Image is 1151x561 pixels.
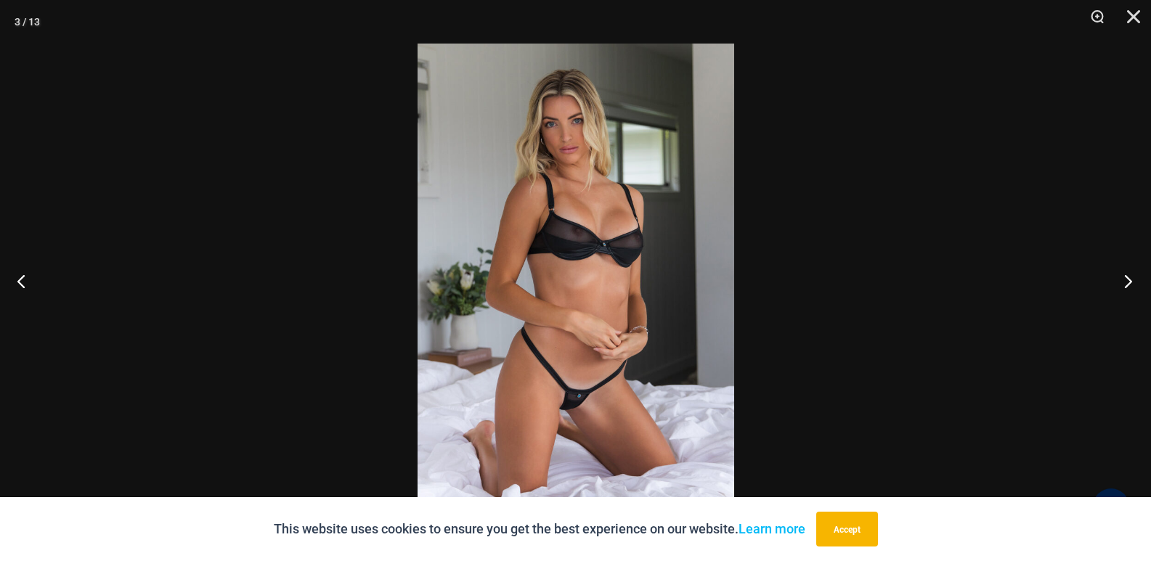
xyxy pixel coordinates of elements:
[15,11,40,33] div: 3 / 13
[739,521,805,536] a: Learn more
[274,518,805,540] p: This website uses cookies to ensure you get the best experience on our website.
[418,44,734,517] img: Running Wild Midnight 1052 Top 6512 Bottom 02
[816,512,878,546] button: Accept
[1097,245,1151,317] button: Next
